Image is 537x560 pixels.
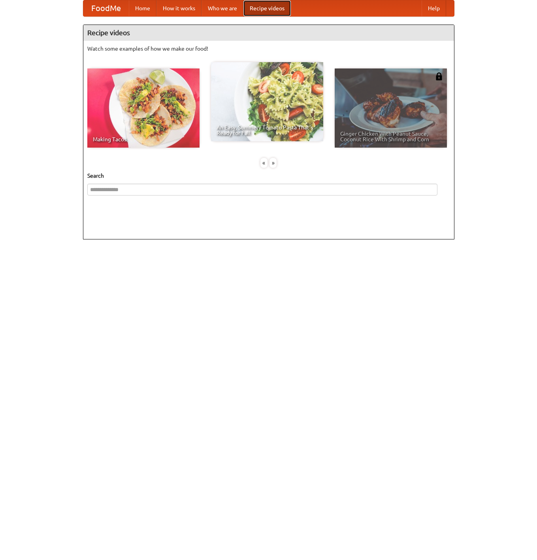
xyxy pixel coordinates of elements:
div: « [260,158,268,168]
a: Making Tacos [87,68,200,148]
a: Help [422,0,446,16]
a: Recipe videos [243,0,291,16]
a: Home [129,0,156,16]
a: An Easy, Summery Tomato Pasta That's Ready for Fall [211,62,323,141]
span: Making Tacos [93,137,194,142]
a: How it works [156,0,202,16]
h4: Recipe videos [83,25,454,41]
span: An Easy, Summery Tomato Pasta That's Ready for Fall [217,125,318,136]
p: Watch some examples of how we make our food! [87,45,450,53]
img: 483408.png [435,72,443,80]
div: » [269,158,277,168]
a: FoodMe [83,0,129,16]
h5: Search [87,172,450,180]
a: Who we are [202,0,243,16]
